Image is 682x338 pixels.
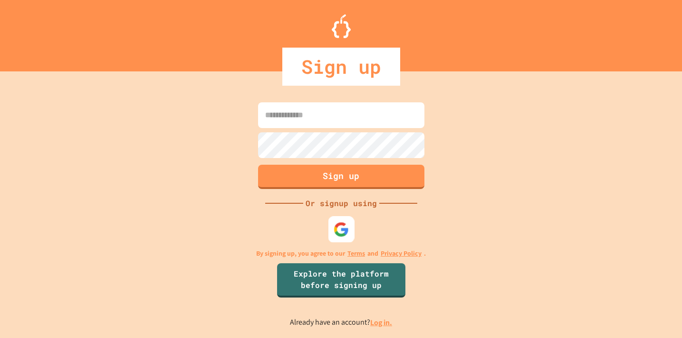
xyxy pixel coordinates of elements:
[333,222,349,238] img: google-icon.svg
[256,249,426,258] p: By signing up, you agree to our and .
[277,263,405,298] a: Explore the platform before signing up
[381,249,422,258] a: Privacy Policy
[282,48,400,86] div: Sign up
[258,165,424,189] button: Sign up
[303,198,379,209] div: Or signup using
[347,249,365,258] a: Terms
[370,318,392,328] a: Log in.
[332,14,351,38] img: Logo.svg
[290,317,392,328] p: Already have an account?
